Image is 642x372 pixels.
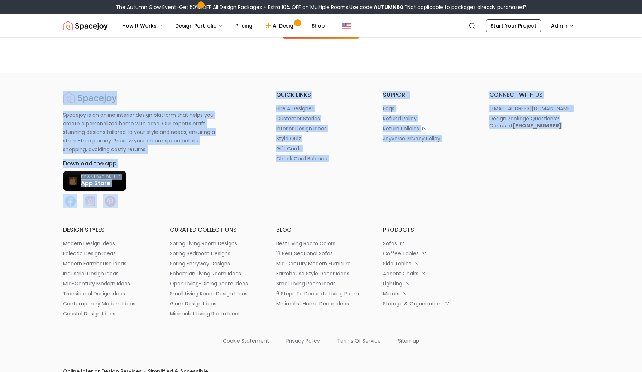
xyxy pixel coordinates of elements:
[170,260,230,267] p: spring entryway designs
[486,19,541,32] a: Start Your Project
[63,19,108,33] img: Spacejoy Logo
[116,19,168,33] button: How It Works
[383,290,473,297] a: mirrors
[223,334,269,344] a: cookie statement
[337,334,381,344] a: terms of service
[276,125,327,132] p: interior design ideas
[337,337,381,344] p: terms of service
[276,290,359,297] p: 6 steps to decorate living room
[383,250,419,257] p: coffee tables
[276,260,366,267] a: mid century modern furniture
[349,4,403,11] span: Use code:
[547,19,579,32] button: Admin
[63,280,130,287] p: mid-century modern ideas
[63,226,153,234] h6: design styles
[63,300,153,307] a: contemporary modern ideas
[170,250,230,257] p: spring bedroom designs
[383,270,418,277] p: accent chairs
[63,91,117,105] a: Spacejoy
[276,155,327,162] p: check card balance
[383,105,394,112] p: faqs
[63,19,108,33] a: Spacejoy
[383,115,417,122] p: refund policy
[383,125,473,132] a: return policies
[170,310,241,317] p: minimalist living room ideas
[276,240,335,247] p: best living room colors
[170,270,241,277] p: bohemian living room ideas
[63,250,116,257] p: eclectic design ideas
[383,290,399,297] p: mirrors
[276,226,366,234] h6: blog
[276,125,366,132] a: interior design ideas
[170,250,259,257] a: spring bedroom designs
[63,159,259,168] h6: Download the app
[63,250,153,257] a: eclectic design ideas
[63,300,135,307] p: contemporary modern ideas
[170,280,259,287] a: open living-dining room ideas
[63,240,153,247] a: modern design ideas
[63,240,115,247] p: modern design ideas
[374,4,403,11] b: AUTUMN50
[276,135,366,142] a: style quiz
[276,250,333,257] p: 13 best sectional sofas
[276,280,336,287] p: small living room ideas
[170,290,259,297] a: small living room design ideas
[170,310,259,317] a: minimalist living room ideas
[383,91,473,99] h6: support
[276,105,366,112] a: hire a designer
[383,135,440,142] p: joyverse privacy policy
[276,260,351,267] p: mid century modern furniture
[276,135,301,142] p: style quiz
[383,226,473,234] h6: products
[116,19,331,33] nav: Main
[398,337,419,344] p: sitemap
[306,19,331,33] a: Shop
[170,300,216,307] p: glam design ideas
[170,280,248,287] p: open living-dining room ideas
[383,250,473,257] a: coffee tables
[276,240,366,247] a: best living room colors
[489,91,579,99] h6: connect with us
[383,105,473,112] a: faqs
[276,290,366,297] a: 6 steps to decorate living room
[63,194,77,208] img: Facebook icon
[276,270,366,277] a: farmhouse style decor ideas
[276,280,366,287] a: small living room ideas
[383,135,473,142] a: joyverse privacy policy
[63,280,153,287] a: mid-century modern ideas
[63,270,119,277] p: industrial design ideas
[276,115,320,122] p: customer stories
[489,115,579,129] a: Design Package Questions?Call us at[PHONE_NUMBER]
[383,300,442,307] p: storage & organization
[489,105,572,112] p: [EMAIL_ADDRESS][DOMAIN_NAME]
[169,19,228,33] button: Design Portfolio
[170,290,248,297] p: small living room design ideas
[276,105,313,112] p: hire a designer
[276,115,366,122] a: customer stories
[63,260,126,267] p: modern farmhouse ideas
[170,300,259,307] a: glam design ideas
[63,91,117,105] img: Spacejoy Logo
[81,175,121,180] span: Download on the
[83,194,97,208] a: Instagram icon
[63,310,115,317] p: coastal design ideas
[223,337,269,344] p: cookie statement
[342,21,351,30] img: United States
[383,260,411,267] p: side tables
[63,171,126,191] a: Download on the App Store
[489,105,579,112] a: [EMAIL_ADDRESS][DOMAIN_NAME]
[103,194,118,208] a: Pinterest icon
[63,290,153,297] a: transitional design ideas
[170,260,259,267] a: spring entryway designs
[398,334,419,344] a: sitemap
[63,260,153,267] a: modern farmhouse ideas
[383,280,473,287] a: lighting
[383,240,473,247] a: sofas
[63,290,125,297] p: transitional design ideas
[383,300,473,307] a: storage & organization
[403,4,527,11] span: *Not applicable to packages already purchased*
[276,250,366,257] a: 13 best sectional sofas
[63,310,153,317] a: coastal design ideas
[276,270,349,277] p: farmhouse style decor ideas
